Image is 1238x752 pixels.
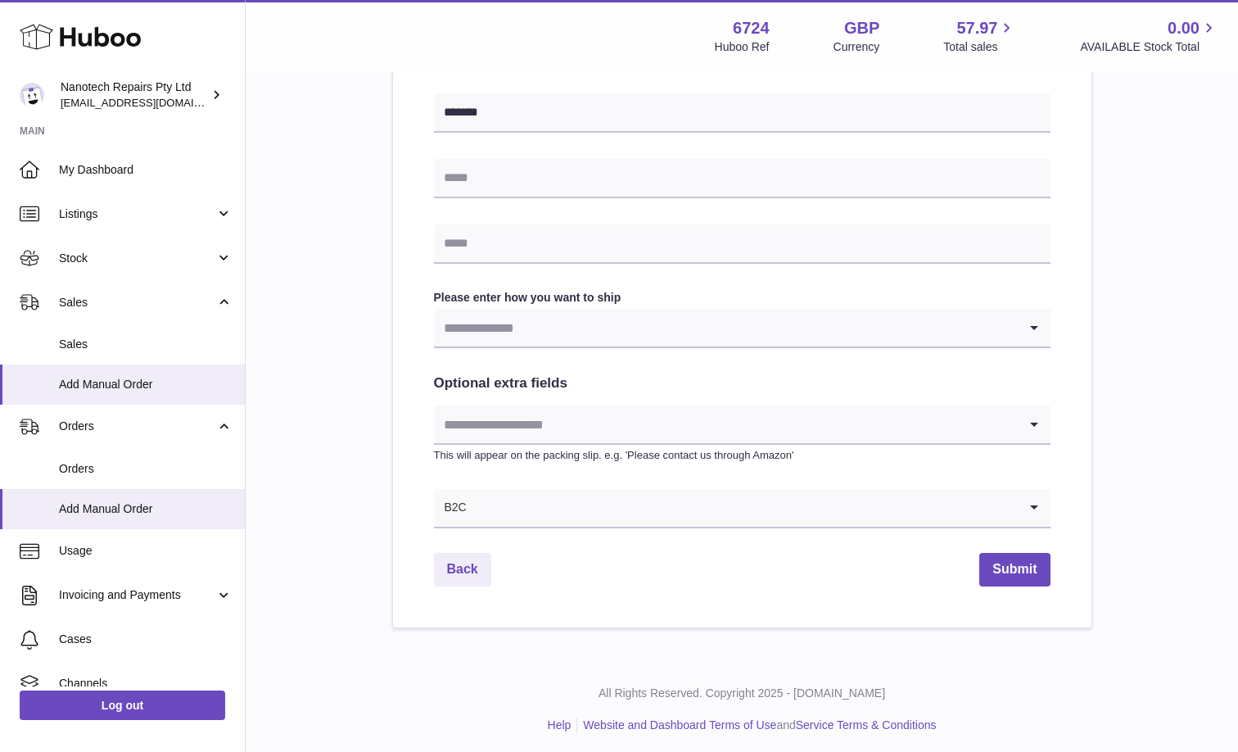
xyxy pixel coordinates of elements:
[943,17,1016,55] a: 57.97 Total sales
[59,543,233,559] span: Usage
[59,377,233,392] span: Add Manual Order
[61,96,241,109] span: [EMAIL_ADDRESS][DOMAIN_NAME]
[59,419,215,434] span: Orders
[434,405,1018,443] input: Search for option
[468,489,1018,527] input: Search for option
[434,374,1050,393] h2: Optional extra fields
[1080,17,1218,55] a: 0.00 AVAILABLE Stock Total
[434,309,1050,348] div: Search for option
[583,718,776,732] a: Website and Dashboard Terms of Use
[834,39,880,55] div: Currency
[59,587,215,603] span: Invoicing and Payments
[1168,17,1200,39] span: 0.00
[1080,39,1218,55] span: AVAILABLE Stock Total
[715,39,770,55] div: Huboo Ref
[434,553,491,587] a: Back
[61,79,208,111] div: Nanotech Repairs Pty Ltd
[259,686,1225,701] p: All Rights Reserved. Copyright 2025 - [DOMAIN_NAME]
[59,501,233,517] span: Add Manual Order
[434,489,468,527] span: B2C
[956,17,997,39] span: 57.97
[434,290,1050,306] label: Please enter how you want to ship
[59,162,233,178] span: My Dashboard
[59,632,233,647] span: Cases
[434,309,1018,347] input: Search for option
[20,691,225,720] a: Log out
[59,295,215,310] span: Sales
[59,206,215,222] span: Listings
[59,676,233,691] span: Channels
[59,251,215,266] span: Stock
[434,489,1050,528] div: Search for option
[548,718,572,732] a: Help
[434,405,1050,445] div: Search for option
[20,83,44,107] img: info@nanotechrepairs.com
[979,553,1050,587] button: Submit
[59,337,233,352] span: Sales
[943,39,1016,55] span: Total sales
[59,461,233,477] span: Orders
[796,718,937,732] a: Service Terms & Conditions
[577,718,936,733] li: and
[434,448,1050,463] p: This will appear on the packing slip. e.g. 'Please contact us through Amazon'
[844,17,879,39] strong: GBP
[733,17,770,39] strong: 6724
